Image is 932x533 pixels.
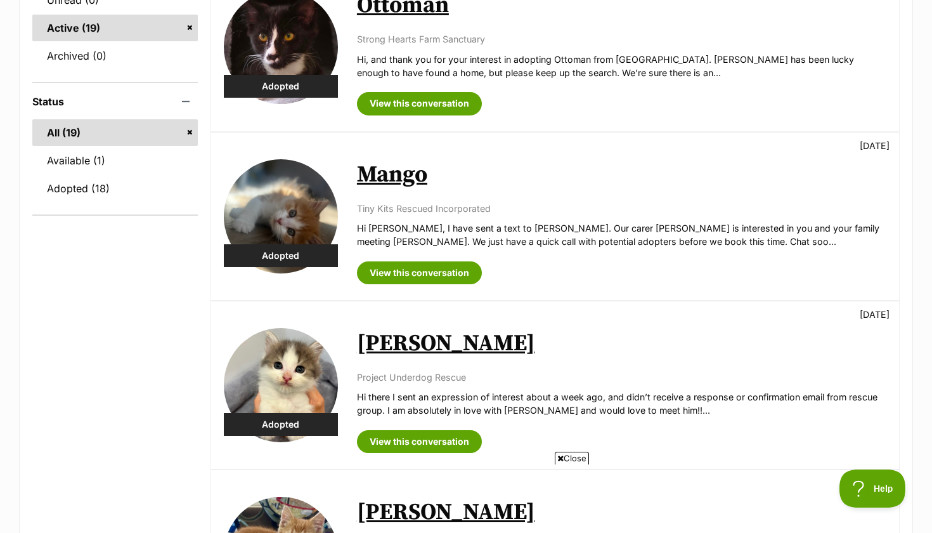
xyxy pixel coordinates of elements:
[860,139,890,152] p: [DATE]
[357,430,482,453] a: View this conversation
[32,96,198,107] header: Status
[357,161,427,189] a: Mango
[224,413,338,436] div: Adopted
[357,92,482,115] a: View this conversation
[860,308,890,321] p: [DATE]
[357,390,886,418] p: Hi there I sent an expression of interest about a week ago, and didn’t receive a response or conf...
[32,15,198,41] a: Active (19)
[357,221,886,249] p: Hi [PERSON_NAME], I have sent a text to [PERSON_NAME]. Our carer [PERSON_NAME] is interested in y...
[224,75,338,98] div: Adopted
[357,53,886,80] p: Hi, and thank you for your interest in adopting Ottoman from [GEOGRAPHIC_DATA]. [PERSON_NAME] has...
[839,470,907,508] iframe: Help Scout Beacon - Open
[357,202,886,215] p: Tiny Kits Rescued Incorporated
[32,43,198,69] a: Archived (0)
[224,328,338,442] img: Sullivan
[159,470,773,527] iframe: Advertisement
[224,159,338,273] img: Mango
[357,32,886,46] p: Strong Hearts Farm Sanctuary
[224,244,338,267] div: Adopted
[357,371,886,384] p: Project Underdog Rescue
[32,175,198,202] a: Adopted (18)
[357,261,482,284] a: View this conversation
[32,119,198,146] a: All (19)
[555,452,589,464] span: Close
[357,329,535,358] a: [PERSON_NAME]
[32,147,198,174] a: Available (1)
